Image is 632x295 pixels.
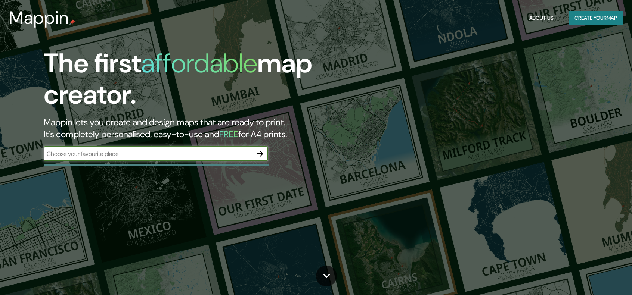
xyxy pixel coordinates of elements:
[44,48,360,116] h1: The first map creator.
[44,150,253,158] input: Choose your favourite place
[569,11,623,25] button: Create yourmap
[566,266,624,287] iframe: Help widget launcher
[219,128,238,140] h5: FREE
[44,116,360,140] h2: Mappin lets you create and design maps that are ready to print. It's completely personalised, eas...
[69,19,75,25] img: mappin-pin
[141,46,257,81] h1: affordable
[9,7,69,28] h3: Mappin
[526,11,557,25] button: About Us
